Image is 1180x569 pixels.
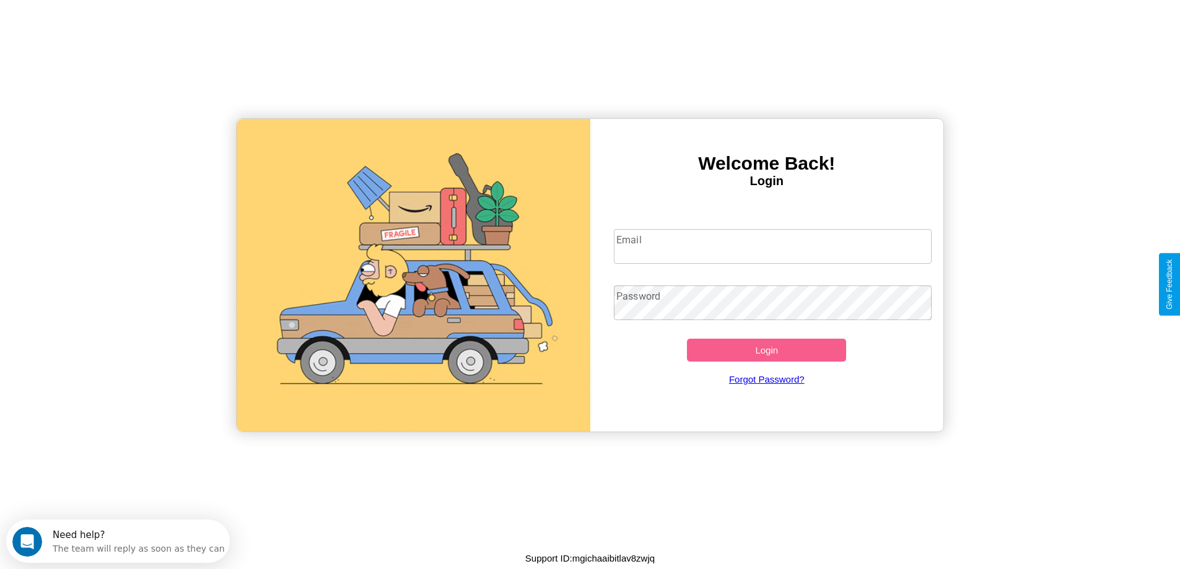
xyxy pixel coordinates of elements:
[12,527,42,557] iframe: Intercom live chat
[608,362,925,397] a: Forgot Password?
[46,20,219,33] div: The team will reply as soon as they can
[1165,259,1174,310] div: Give Feedback
[5,5,230,39] div: Open Intercom Messenger
[590,174,944,188] h4: Login
[237,119,590,432] img: gif
[525,550,655,567] p: Support ID: mgichaaibitlav8zwjq
[687,339,846,362] button: Login
[590,153,944,174] h3: Welcome Back!
[6,519,230,563] iframe: Intercom live chat discovery launcher
[46,11,219,20] div: Need help?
